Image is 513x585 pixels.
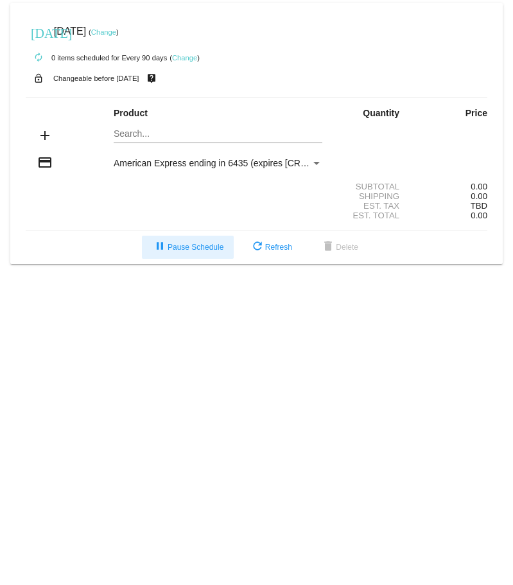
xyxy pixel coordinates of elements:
strong: Price [465,108,487,118]
strong: Quantity [363,108,399,118]
mat-icon: credit_card [37,155,53,170]
span: 0.00 [471,211,487,220]
span: TBD [471,201,487,211]
mat-select: Payment Method [114,158,322,168]
a: Change [91,28,116,36]
small: 0 items scheduled for Every 90 days [26,54,167,62]
span: Delete [320,243,358,252]
button: Pause Schedule [142,236,234,259]
div: Est. Total [333,211,410,220]
mat-icon: lock_open [31,70,46,87]
strong: Product [114,108,148,118]
div: Subtotal [333,182,410,191]
mat-icon: refresh [250,240,265,255]
mat-icon: live_help [144,70,159,87]
mat-icon: [DATE] [31,24,46,40]
button: Delete [310,236,369,259]
a: Change [172,54,197,62]
small: Changeable before [DATE] [53,74,139,82]
mat-icon: autorenew [31,50,46,65]
mat-icon: pause [152,240,168,255]
mat-icon: add [37,128,53,143]
span: Pause Schedule [152,243,223,252]
mat-icon: delete [320,240,336,255]
span: Refresh [250,243,292,252]
span: 0.00 [471,191,487,201]
small: ( ) [89,28,119,36]
input: Search... [114,129,322,139]
div: 0.00 [410,182,487,191]
div: Shipping [333,191,410,201]
span: American Express ending in 6435 (expires [CREDIT_CARD_DATA]) [114,158,385,168]
div: Est. Tax [333,201,410,211]
small: ( ) [170,54,200,62]
button: Refresh [239,236,302,259]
